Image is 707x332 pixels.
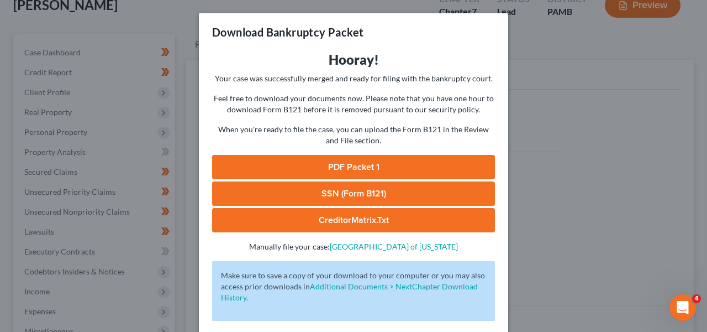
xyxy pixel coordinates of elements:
a: SSN (Form B121) [212,181,495,206]
p: Feel free to download your documents now. Please note that you have one hour to download Form B12... [212,93,495,115]
a: [GEOGRAPHIC_DATA] of [US_STATE] [330,242,458,251]
span: 4 [692,294,701,303]
p: When you're ready to file the case, you can upload the Form B121 in the Review and File section. [212,124,495,146]
p: Make sure to save a copy of your download to your computer or you may also access prior downloads in [221,270,486,303]
a: Additional Documents > NextChapter Download History. [221,282,478,302]
h3: Download Bankruptcy Packet [212,24,363,40]
iframe: Intercom live chat [669,294,696,321]
h3: Hooray! [212,51,495,69]
a: CreditorMatrix.txt [212,208,495,232]
a: PDF Packet 1 [212,155,495,179]
p: Manually file your case: [212,241,495,252]
p: Your case was successfully merged and ready for filing with the bankruptcy court. [212,73,495,84]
